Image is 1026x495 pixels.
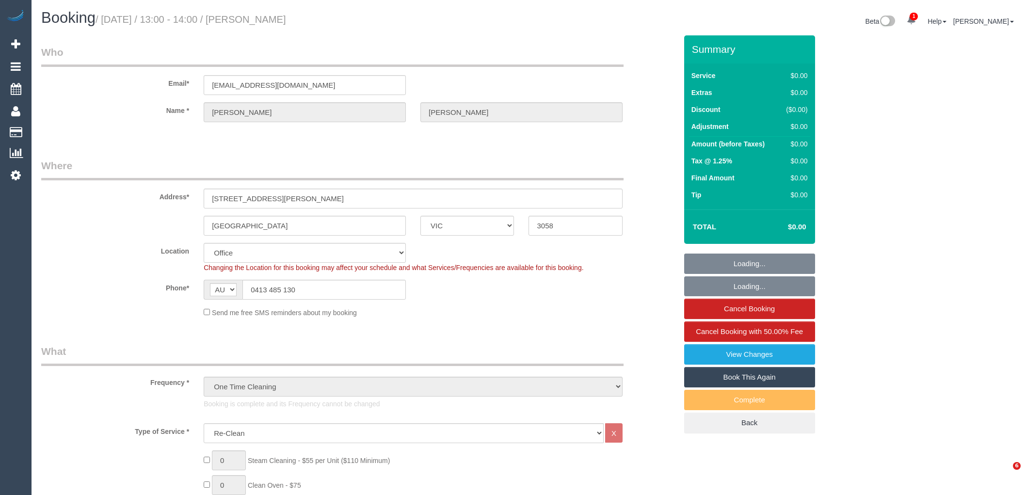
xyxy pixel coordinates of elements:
[684,299,815,319] a: Cancel Booking
[782,88,808,97] div: $0.00
[782,105,808,114] div: ($0.00)
[34,280,196,293] label: Phone*
[41,344,624,366] legend: What
[420,102,623,122] input: Last Name*
[691,156,732,166] label: Tax @ 1.25%
[204,216,406,236] input: Suburb*
[782,173,808,183] div: $0.00
[993,462,1016,485] iframe: Intercom live chat
[96,14,286,25] small: / [DATE] / 13:00 - 14:00 / [PERSON_NAME]
[928,17,946,25] a: Help
[34,423,196,436] label: Type of Service *
[684,413,815,433] a: Back
[6,10,25,23] img: Automaid Logo
[782,190,808,200] div: $0.00
[902,10,921,31] a: 1
[204,264,583,271] span: Changing the Location for this booking may affect your schedule and what Services/Frequencies are...
[691,71,716,80] label: Service
[242,280,406,300] input: Phone*
[691,190,702,200] label: Tip
[953,17,1014,25] a: [PERSON_NAME]
[204,399,623,409] p: Booking is complete and its Frequency cannot be changed
[759,223,806,231] h4: $0.00
[684,321,815,342] a: Cancel Booking with 50.00% Fee
[41,9,96,26] span: Booking
[41,45,624,67] legend: Who
[696,327,803,335] span: Cancel Booking with 50.00% Fee
[866,17,896,25] a: Beta
[691,88,712,97] label: Extras
[34,243,196,256] label: Location
[248,457,390,464] span: Steam Cleaning - $55 per Unit ($110 Minimum)
[691,105,721,114] label: Discount
[34,75,196,88] label: Email*
[691,173,735,183] label: Final Amount
[693,223,717,231] strong: Total
[41,159,624,180] legend: Where
[782,156,808,166] div: $0.00
[910,13,918,20] span: 1
[782,122,808,131] div: $0.00
[691,139,765,149] label: Amount (before Taxes)
[212,309,357,317] span: Send me free SMS reminders about my booking
[692,44,810,55] h3: Summary
[529,216,622,236] input: Post Code*
[204,102,406,122] input: First Name*
[34,374,196,387] label: Frequency *
[34,102,196,115] label: Name *
[879,16,895,28] img: New interface
[684,344,815,365] a: View Changes
[34,189,196,202] label: Address*
[782,139,808,149] div: $0.00
[248,481,301,489] span: Clean Oven - $75
[684,367,815,387] a: Book This Again
[1013,462,1021,470] span: 6
[691,122,729,131] label: Adjustment
[782,71,808,80] div: $0.00
[204,75,406,95] input: Email*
